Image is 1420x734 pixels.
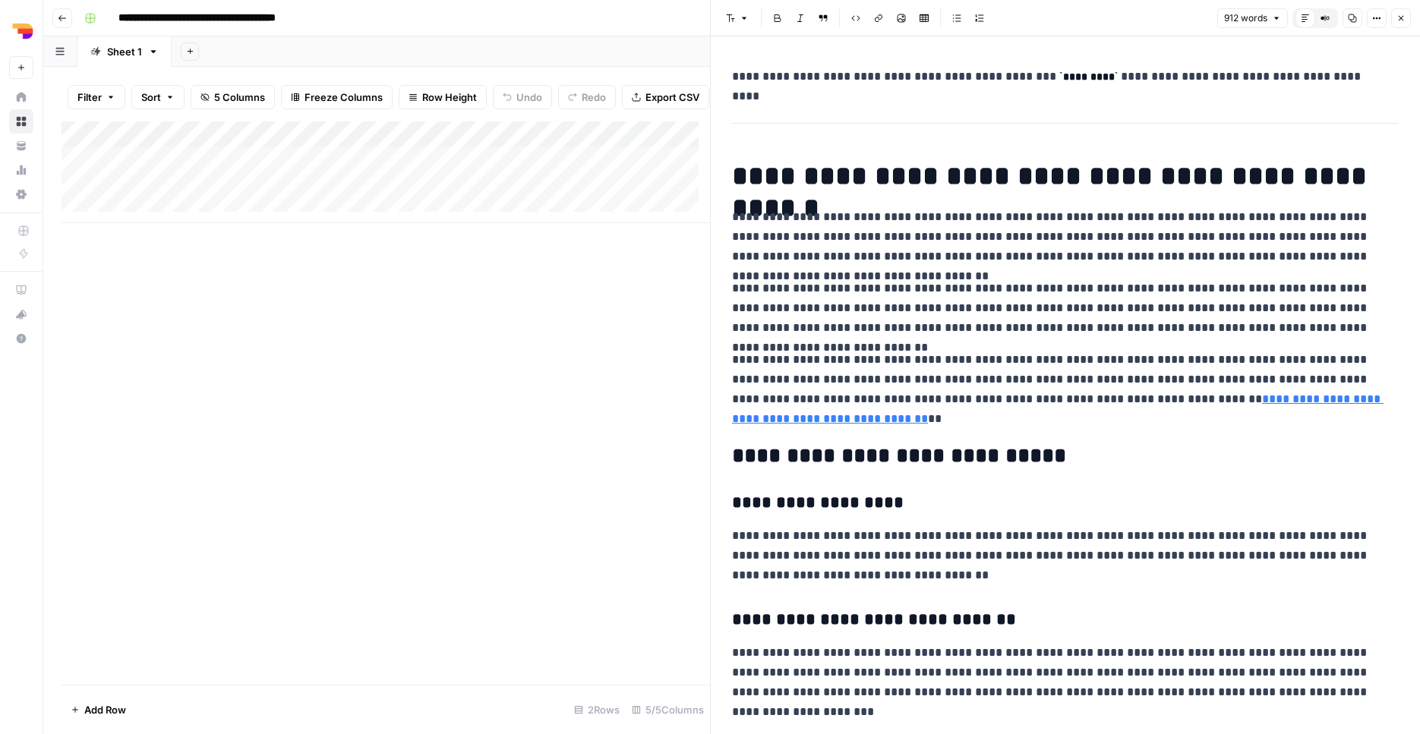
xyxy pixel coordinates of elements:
[77,90,102,105] span: Filter
[645,90,699,105] span: Export CSV
[9,158,33,182] a: Usage
[9,109,33,134] a: Browse
[305,90,383,105] span: Freeze Columns
[281,85,393,109] button: Freeze Columns
[9,278,33,302] a: AirOps Academy
[9,12,33,50] button: Workspace: Depends
[9,302,33,326] button: What's new?
[131,85,185,109] button: Sort
[62,698,135,722] button: Add Row
[9,17,36,45] img: Depends Logo
[10,303,33,326] div: What's new?
[9,85,33,109] a: Home
[1224,11,1267,25] span: 912 words
[558,85,616,109] button: Redo
[68,85,125,109] button: Filter
[191,85,275,109] button: 5 Columns
[9,326,33,351] button: Help + Support
[422,90,477,105] span: Row Height
[493,85,552,109] button: Undo
[622,85,709,109] button: Export CSV
[77,36,172,67] a: Sheet 1
[568,698,626,722] div: 2 Rows
[516,90,542,105] span: Undo
[214,90,265,105] span: 5 Columns
[626,698,710,722] div: 5/5 Columns
[9,134,33,158] a: Your Data
[399,85,487,109] button: Row Height
[84,702,126,717] span: Add Row
[9,182,33,206] a: Settings
[141,90,161,105] span: Sort
[107,44,142,59] div: Sheet 1
[582,90,606,105] span: Redo
[1217,8,1288,28] button: 912 words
